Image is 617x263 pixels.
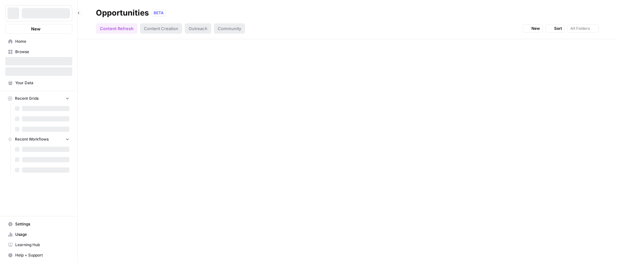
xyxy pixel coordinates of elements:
a: Usage [5,229,72,240]
a: Your Data [5,78,72,88]
div: Content Refresh [96,23,137,34]
span: Your Data [15,80,69,86]
button: Recent Grids [5,94,72,103]
span: Learning Hub [15,242,69,248]
a: Learning Hub [5,240,72,250]
span: New [31,26,41,32]
button: New [523,24,543,33]
span: New [531,26,540,31]
span: Home [15,39,69,44]
span: Recent Workflows [15,136,49,142]
span: Sort [554,26,562,31]
span: Usage [15,232,69,237]
span: Help + Support [15,252,69,258]
span: Settings [15,221,69,227]
div: Community [214,23,245,34]
a: Settings [5,219,72,229]
div: Outreach [185,23,211,34]
button: New [5,24,72,34]
button: Sort [545,24,565,33]
span: Browse [15,49,69,55]
button: Help + Support [5,250,72,260]
a: Home [5,36,72,47]
span: Recent Grids [15,96,39,101]
div: Content Creation [140,23,182,34]
button: All Folders [567,24,599,33]
button: Recent Workflows [5,134,72,144]
span: All Folders [570,26,590,31]
div: BETA [151,10,166,16]
a: Browse [5,47,72,57]
div: Opportunities [96,8,149,18]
